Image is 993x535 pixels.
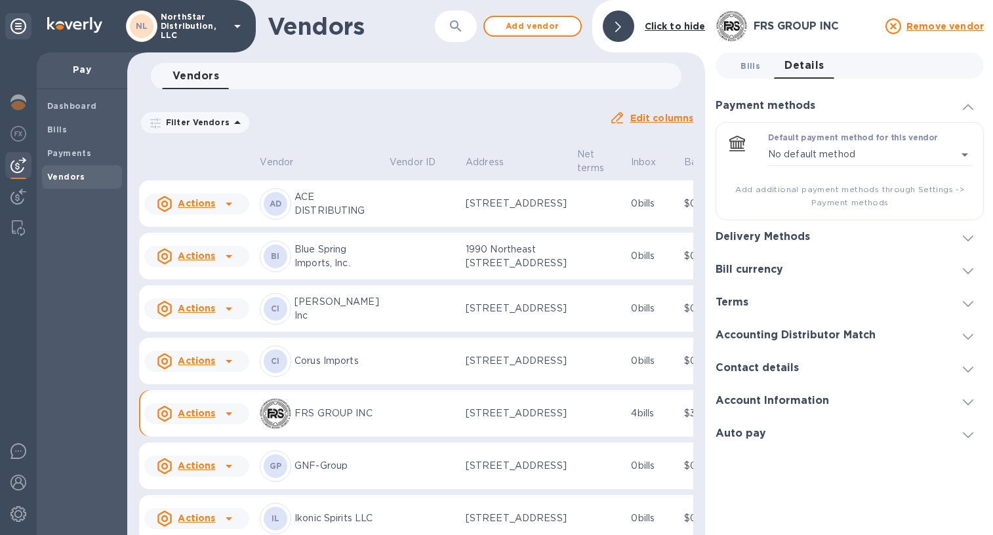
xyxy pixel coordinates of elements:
[47,125,67,134] b: Bills
[631,406,674,420] p: 4 bills
[47,63,117,76] p: Pay
[631,459,674,473] p: 0 bills
[768,148,855,161] p: No default method
[294,406,379,420] p: FRS GROUP INC
[47,17,102,33] img: Logo
[631,511,674,525] p: 0 bills
[684,249,738,263] p: $0.00
[716,296,748,309] h3: Terms
[716,395,829,407] h3: Account Information
[768,144,973,166] div: No default method
[178,198,215,208] u: Actions
[260,155,293,169] p: Vendor
[495,18,570,34] span: Add vendor
[631,249,674,263] p: 0 bills
[466,511,567,525] p: [STREET_ADDRESS]
[466,155,504,169] p: Address
[390,155,436,169] p: Vendor ID
[47,172,85,182] b: Vendors
[645,21,706,31] b: Click to hide
[178,408,215,418] u: Actions
[178,513,215,523] u: Actions
[294,459,379,473] p: GNF-Group
[271,304,280,313] b: CI
[260,155,310,169] span: Vendor
[5,13,31,39] div: Unpin categories
[684,511,738,525] p: $0.00
[727,183,973,209] span: Add additional payment methods through Settings -> Payment methods
[10,126,26,142] img: Foreign exchange
[172,67,219,85] span: Vendors
[271,251,280,261] b: BI
[466,197,567,210] p: [STREET_ADDRESS]
[294,243,379,270] p: Blue Spring Imports, Inc.
[631,197,674,210] p: 0 bills
[684,155,738,169] span: Balance
[906,21,984,31] u: Remove vendor
[784,56,824,75] span: Details
[684,155,721,169] p: Balance
[684,197,738,210] p: $0.00
[684,459,738,473] p: $0.00
[466,155,521,169] span: Address
[390,155,453,169] span: Vendor ID
[294,295,379,323] p: [PERSON_NAME] Inc
[716,264,783,276] h3: Bill currency
[684,302,738,315] p: $0.00
[178,303,215,313] u: Actions
[768,134,938,142] label: Default payment method for this vendor
[268,12,435,40] h1: Vendors
[178,355,215,366] u: Actions
[294,190,379,218] p: ACE DISTRIBUTING
[631,354,674,368] p: 0 bills
[466,459,567,473] p: [STREET_ADDRESS]
[271,356,280,366] b: CI
[577,148,604,175] p: Net terms
[631,302,674,315] p: 0 bills
[577,148,621,175] span: Net terms
[161,12,226,40] p: NorthStar Distribution, LLC
[178,460,215,471] u: Actions
[466,302,567,315] p: [STREET_ADDRESS]
[630,113,694,123] u: Edit columns
[466,354,567,368] p: [STREET_ADDRESS]
[716,427,766,440] h3: Auto pay
[631,155,674,169] span: Inbox
[47,148,91,158] b: Payments
[684,354,738,368] p: $0.00
[136,21,148,31] b: NL
[740,59,760,73] span: Bills
[466,406,567,420] p: [STREET_ADDRESS]
[47,101,97,111] b: Dashboard
[727,133,973,209] div: Default payment method for this vendorNo default method​Add additional payment methods through Se...
[294,511,379,525] p: Ikonic Spirits LLC
[270,199,282,208] b: AD
[270,461,282,471] b: GP
[716,362,799,374] h3: Contact details
[716,100,815,112] h3: Payment methods
[272,513,280,523] b: IL
[294,354,379,368] p: Corus Imports
[161,117,230,128] p: Filter Vendors
[716,231,810,243] h3: Delivery Methods
[466,243,567,270] p: 1990 Northeast [STREET_ADDRESS]
[178,250,215,261] u: Actions
[716,329,876,342] h3: Accounting Distributor Match
[483,16,582,37] button: Add vendor
[754,20,878,33] h3: FRS GROUP INC
[684,406,738,420] p: $30,815.32
[631,155,657,169] p: Inbox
